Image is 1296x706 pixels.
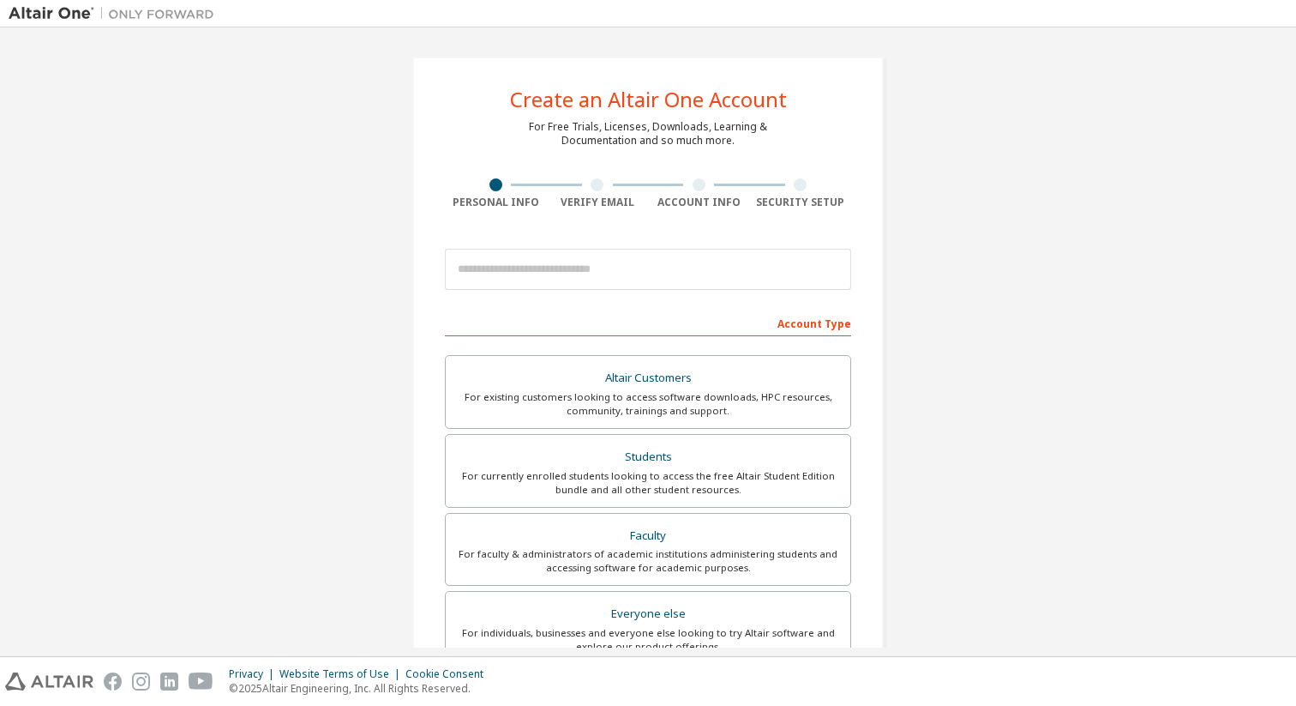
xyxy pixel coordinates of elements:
div: Students [456,445,840,469]
div: Verify Email [547,196,649,209]
img: altair_logo.svg [5,673,93,691]
div: Account Info [648,196,750,209]
div: For currently enrolled students looking to access the free Altair Student Edition bundle and all ... [456,469,840,497]
div: Account Type [445,309,851,336]
div: Cookie Consent [405,667,494,681]
p: © 2025 Altair Engineering, Inc. All Rights Reserved. [229,681,494,696]
div: For faculty & administrators of academic institutions administering students and accessing softwa... [456,547,840,575]
div: Altair Customers [456,366,840,390]
div: For existing customers looking to access software downloads, HPC resources, community, trainings ... [456,390,840,418]
div: Privacy [229,667,279,681]
div: For Free Trials, Licenses, Downloads, Learning & Documentation and so much more. [529,120,767,148]
div: Everyone else [456,602,840,626]
img: linkedin.svg [160,673,178,691]
img: instagram.svg [132,673,150,691]
div: Security Setup [750,196,852,209]
div: Website Terms of Use [279,667,405,681]
img: facebook.svg [104,673,122,691]
div: Faculty [456,524,840,548]
div: Personal Info [445,196,547,209]
div: Create an Altair One Account [510,89,787,110]
img: youtube.svg [189,673,213,691]
div: For individuals, businesses and everyone else looking to try Altair software and explore our prod... [456,626,840,654]
img: Altair One [9,5,223,22]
